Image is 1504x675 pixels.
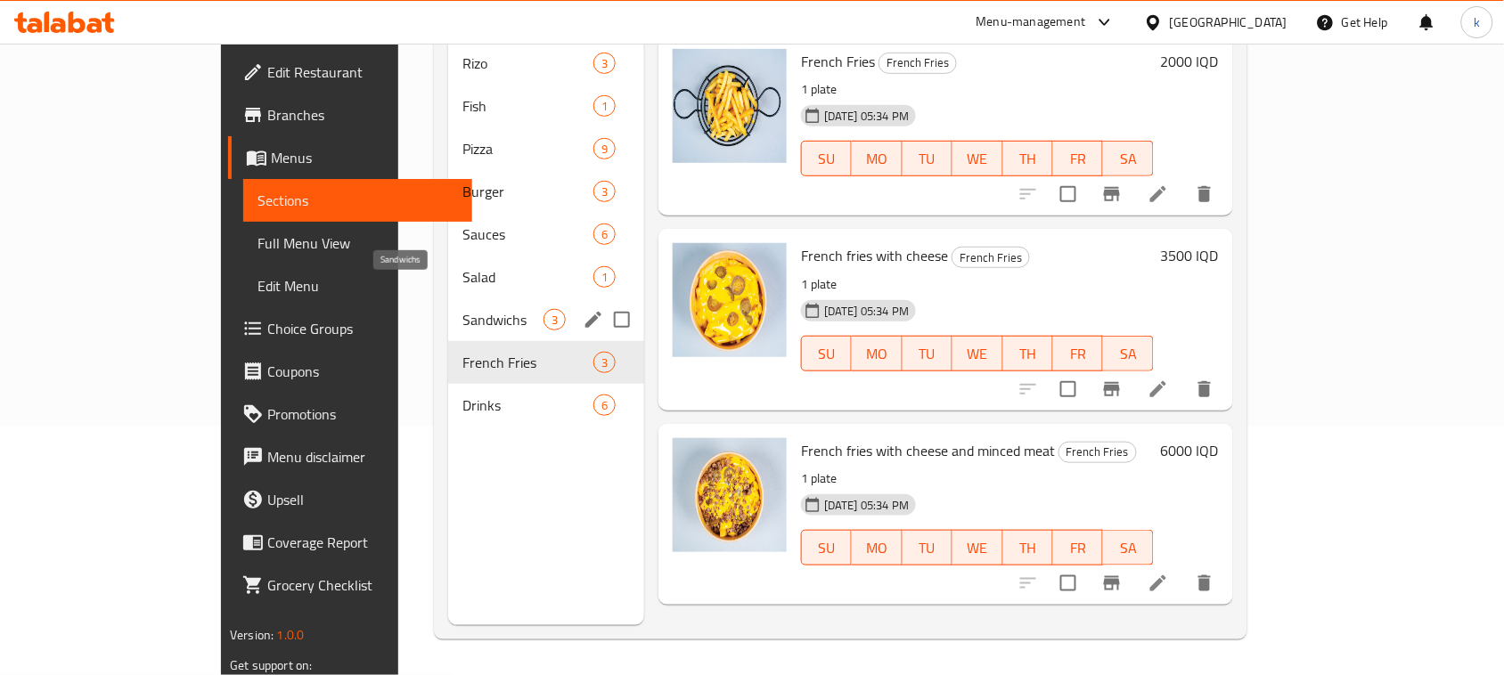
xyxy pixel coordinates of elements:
[448,85,644,127] div: Fish1
[809,146,845,172] span: SU
[879,53,956,73] span: French Fries
[228,564,472,606] a: Grocery Checklist
[257,275,458,297] span: Edit Menu
[952,248,1029,268] span: French Fries
[1110,146,1146,172] span: SA
[462,224,593,245] div: Sauces
[903,141,952,176] button: TU
[594,354,615,371] span: 3
[801,437,1055,464] span: French fries with cheese and minced meat
[1091,368,1133,411] button: Branch-specific-item
[594,141,615,158] span: 9
[243,179,472,222] a: Sections
[1050,175,1087,213] span: Select to update
[267,532,458,553] span: Coverage Report
[903,336,952,371] button: TU
[1059,442,1137,463] div: French Fries
[1474,12,1480,32] span: k
[448,35,644,434] nav: Menu sections
[228,435,472,478] a: Menu disclaimer
[257,190,458,211] span: Sections
[228,521,472,564] a: Coverage Report
[1060,535,1096,561] span: FR
[960,341,995,367] span: WE
[1010,146,1046,172] span: TH
[580,306,607,333] button: edit
[809,341,845,367] span: SU
[673,438,787,552] img: French fries with cheese and minced meat
[1148,183,1169,205] a: Edit menu item
[267,361,458,382] span: Coupons
[817,303,916,320] span: [DATE] 05:34 PM
[1161,243,1219,268] h6: 3500 IQD
[1010,341,1046,367] span: TH
[448,256,644,298] div: Salad1
[952,530,1002,565] button: WE
[271,147,458,168] span: Menus
[462,181,593,202] span: Burger
[448,213,644,256] div: Sauces6
[448,384,644,427] div: Drinks6
[859,535,895,561] span: MO
[801,78,1154,101] p: 1 plate
[462,352,593,373] span: French Fries
[879,53,957,74] div: French Fries
[462,138,593,159] span: Pizza
[544,312,565,329] span: 3
[1091,173,1133,216] button: Branch-specific-item
[593,53,616,74] div: items
[448,127,644,170] div: Pizza9
[277,623,305,647] span: 1.0.0
[1003,141,1053,176] button: TH
[593,352,616,373] div: items
[267,446,458,468] span: Menu disclaimer
[594,226,615,243] span: 6
[801,468,1154,490] p: 1 plate
[228,94,472,136] a: Branches
[1060,146,1096,172] span: FR
[462,309,544,330] span: Sandwichs
[1183,368,1226,411] button: delete
[593,266,616,288] div: items
[594,98,615,115] span: 1
[462,266,593,288] span: Salad
[1103,336,1153,371] button: SA
[1103,530,1153,565] button: SA
[910,146,945,172] span: TU
[594,55,615,72] span: 3
[801,530,852,565] button: SU
[267,104,458,126] span: Branches
[1060,341,1096,367] span: FR
[228,393,472,435] a: Promotions
[267,61,458,83] span: Edit Restaurant
[1183,173,1226,216] button: delete
[801,48,875,75] span: French Fries
[1183,562,1226,605] button: delete
[960,535,995,561] span: WE
[1091,562,1133,605] button: Branch-specific-item
[267,489,458,510] span: Upsell
[852,141,902,176] button: MO
[1103,141,1153,176] button: SA
[257,232,458,254] span: Full Menu View
[1148,378,1169,400] a: Edit menu item
[593,95,616,117] div: items
[809,535,845,561] span: SU
[952,336,1002,371] button: WE
[1053,336,1103,371] button: FR
[1110,341,1146,367] span: SA
[1050,370,1087,408] span: Select to update
[544,309,566,330] div: items
[267,574,458,596] span: Grocery Checklist
[228,350,472,393] a: Coupons
[1161,438,1219,463] h6: 6000 IQD
[448,170,644,213] div: Burger3
[1050,565,1087,602] span: Select to update
[859,146,895,172] span: MO
[462,53,593,74] div: Rizo
[852,530,902,565] button: MO
[593,394,616,416] div: items
[1053,530,1103,565] button: FR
